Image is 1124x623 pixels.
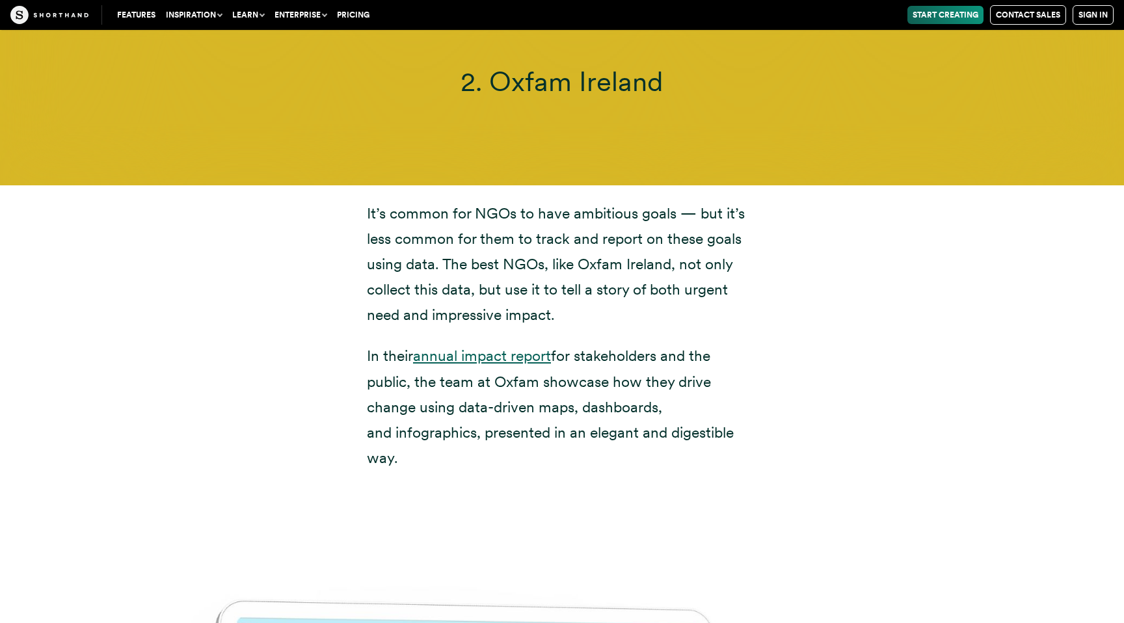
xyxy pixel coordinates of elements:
a: Features [112,6,161,24]
a: Contact Sales [990,5,1066,25]
button: Inspiration [161,6,227,24]
p: In their for stakeholders and the public, the team at Oxfam showcase how they drive change using ... [367,343,757,470]
a: Sign in [1073,5,1114,25]
a: Start Creating [907,6,983,24]
img: The Craft [10,6,88,24]
p: It’s common for NGOs to have ambitious goals — but it’s less common for them to track and report ... [367,201,757,328]
span: 2. Oxfam Ireland [461,65,663,98]
button: Enterprise [269,6,332,24]
a: annual impact report [413,347,551,365]
a: Pricing [332,6,375,24]
button: Learn [227,6,269,24]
